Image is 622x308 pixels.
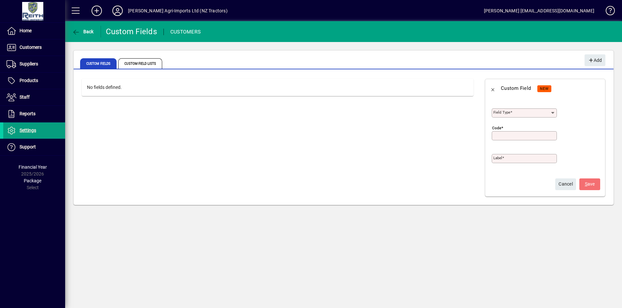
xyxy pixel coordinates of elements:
[558,179,573,189] span: Cancel
[20,61,38,66] span: Suppliers
[3,23,65,39] a: Home
[20,45,42,50] span: Customers
[484,6,594,16] div: [PERSON_NAME] [EMAIL_ADDRESS][DOMAIN_NAME]
[128,6,228,16] div: [PERSON_NAME] Agri-Imports Ltd (NZ Tractors)
[170,27,201,37] div: CUSTOMERS
[20,144,36,149] span: Support
[20,94,30,100] span: Staff
[24,178,41,183] span: Package
[3,89,65,105] a: Staff
[555,178,576,190] button: Cancel
[3,39,65,56] a: Customers
[80,58,117,69] span: Custom Fields
[72,29,94,34] span: Back
[501,83,531,93] div: Custom Field
[106,26,157,37] div: Custom Fields
[20,78,38,83] span: Products
[585,179,595,189] span: ave
[86,5,107,17] button: Add
[3,56,65,72] a: Suppliers
[492,126,501,130] mat-label: Code
[601,1,614,22] a: Knowledge Base
[19,164,47,170] span: Financial Year
[65,26,101,37] app-page-header-button: Back
[540,87,549,91] span: NEW
[579,178,600,190] button: Save
[20,111,35,116] span: Reports
[588,55,602,66] span: Add
[585,181,587,187] span: S
[82,79,474,96] div: No fields defined.
[493,110,510,115] mat-label: Field type
[107,5,128,17] button: Profile
[20,128,36,133] span: Settings
[3,106,65,122] a: Reports
[3,73,65,89] a: Products
[585,54,605,66] button: Add
[118,58,162,69] span: Custom Field Lists
[3,139,65,155] a: Support
[493,156,502,160] mat-label: Label
[70,26,95,37] button: Back
[485,80,501,96] button: Back
[20,28,32,33] span: Home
